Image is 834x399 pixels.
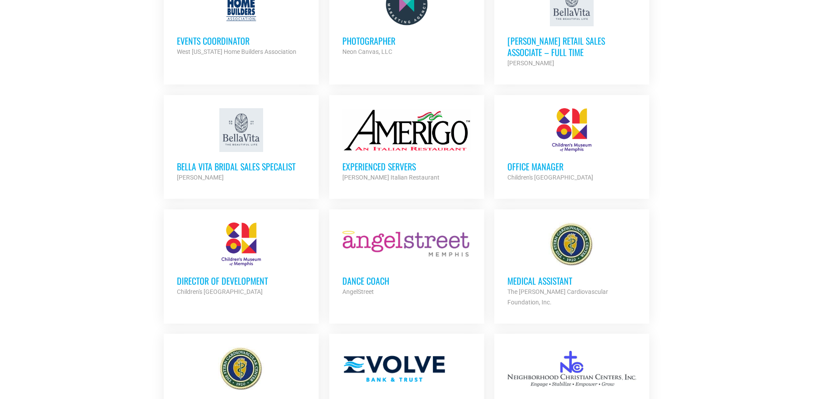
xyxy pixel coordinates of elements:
[342,35,471,46] h3: Photographer
[494,95,649,196] a: Office Manager Children's [GEOGRAPHIC_DATA]
[164,95,319,196] a: Bella Vita Bridal Sales Specalist [PERSON_NAME]
[507,288,608,306] strong: The [PERSON_NAME] Cardiovascular Foundation, Inc.
[342,161,471,172] h3: Experienced Servers
[507,174,593,181] strong: Children's [GEOGRAPHIC_DATA]
[342,288,374,295] strong: AngelStreet
[329,95,484,196] a: Experienced Servers [PERSON_NAME] Italian Restaurant
[329,209,484,310] a: Dance Coach AngelStreet
[164,209,319,310] a: Director of Development Children's [GEOGRAPHIC_DATA]
[177,48,296,55] strong: West [US_STATE] Home Builders Association
[507,161,636,172] h3: Office Manager
[177,161,306,172] h3: Bella Vita Bridal Sales Specalist
[342,48,392,55] strong: Neon Canvas, LLC
[177,35,306,46] h3: Events Coordinator
[507,275,636,286] h3: Medical Assistant
[507,60,554,67] strong: [PERSON_NAME]
[177,174,224,181] strong: [PERSON_NAME]
[494,209,649,321] a: Medical Assistant The [PERSON_NAME] Cardiovascular Foundation, Inc.
[342,275,471,286] h3: Dance Coach
[177,275,306,286] h3: Director of Development
[177,288,263,295] strong: Children's [GEOGRAPHIC_DATA]
[507,35,636,58] h3: [PERSON_NAME] Retail Sales Associate – Full Time
[342,174,440,181] strong: [PERSON_NAME] Italian Restaurant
